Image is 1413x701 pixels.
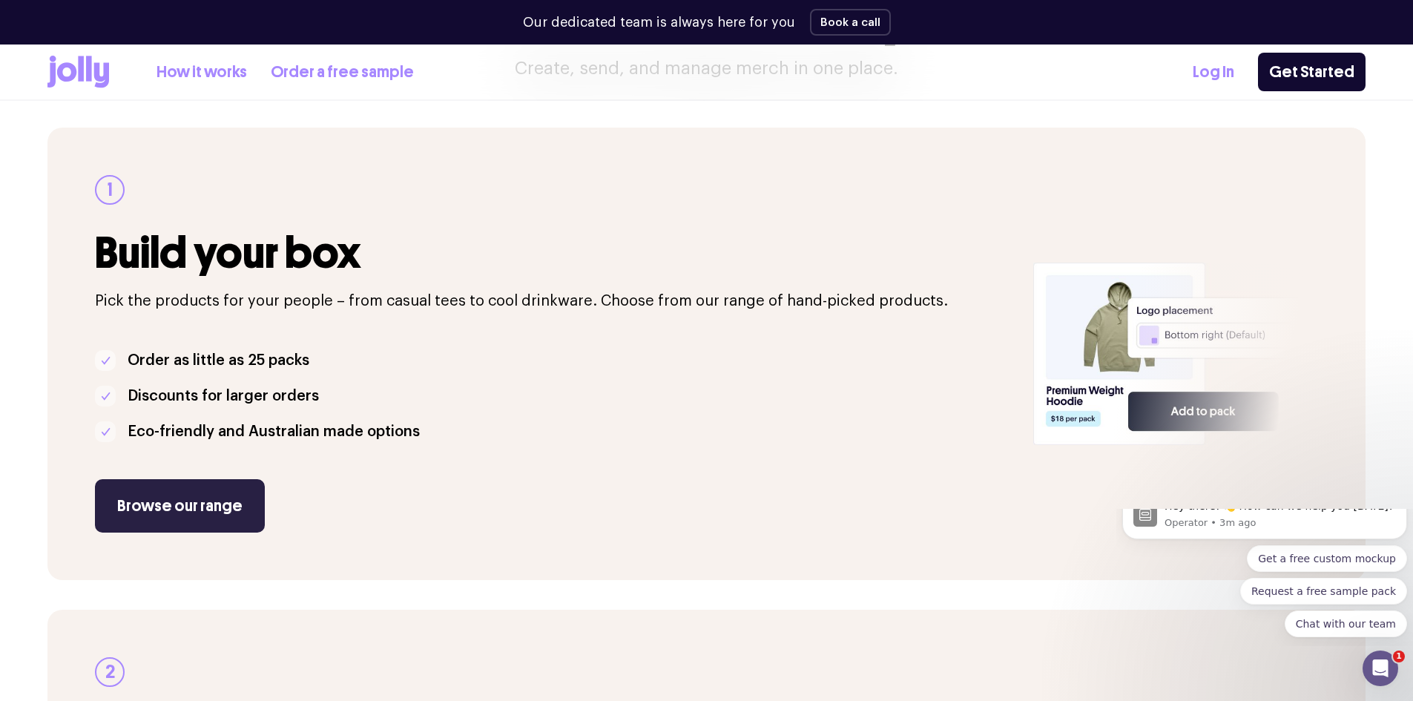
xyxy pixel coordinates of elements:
[48,7,280,21] p: Message from Operator, sent 3m ago
[95,228,1015,277] h3: Build your box
[168,102,291,128] button: Quick reply: Chat with our team
[1116,509,1413,646] iframe: Intercom notifications message
[271,60,414,85] a: Order a free sample
[95,657,125,687] div: 2
[1258,53,1366,91] a: Get Started
[523,13,795,33] p: Our dedicated team is always here for you
[95,175,125,205] div: 1
[157,60,247,85] a: How it works
[1363,651,1398,686] iframe: Intercom live chat
[124,69,291,96] button: Quick reply: Request a free sample pack
[810,9,891,36] button: Book a call
[1193,60,1234,85] a: Log In
[1393,651,1405,662] span: 1
[95,289,1015,313] p: Pick the products for your people – from casual tees to cool drinkware. Choose from our range of ...
[131,36,291,63] button: Quick reply: Get a free custom mockup
[128,349,309,372] p: Order as little as 25 packs
[6,36,291,128] div: Quick reply options
[128,420,420,444] p: Eco-friendly and Australian made options
[128,384,319,408] p: Discounts for larger orders
[95,479,265,533] a: Browse our range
